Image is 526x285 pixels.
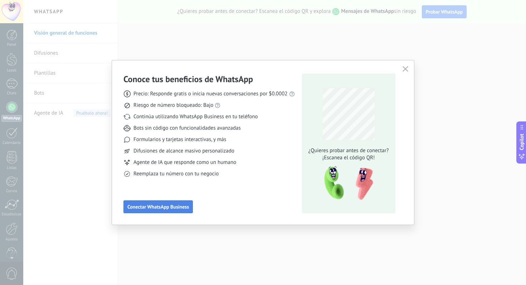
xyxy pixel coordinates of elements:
[133,170,219,177] span: Reemplaza tu número con tu negocio
[127,204,189,209] span: Conectar WhatsApp Business
[318,164,375,202] img: qr-pic-1x.png
[123,200,193,213] button: Conectar WhatsApp Business
[133,136,226,143] span: Formularios y tarjetas interactivas, y más
[133,147,234,155] span: Difusiones de alcance masivo personalizado
[133,159,236,166] span: Agente de IA que responde como un humano
[133,125,241,132] span: Bots sin código con funcionalidades avanzadas
[123,74,253,85] h3: Conoce tus beneficios de WhatsApp
[133,90,288,97] span: Precio: Responde gratis o inicia nuevas conversaciones por $0.0002
[133,102,213,109] span: Riesgo de número bloqueado: Bajo
[133,113,258,120] span: Continúa utilizando WhatsApp Business en tu teléfono
[518,134,525,150] span: Copilot
[306,147,391,154] span: ¿Quieres probar antes de conectar?
[306,154,391,161] span: ¡Escanea el código QR!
